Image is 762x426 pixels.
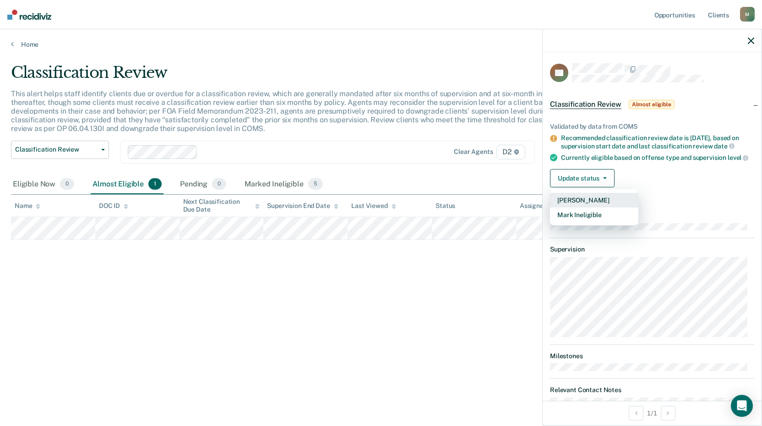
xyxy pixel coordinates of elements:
div: Validated by data from COMS [550,123,754,131]
span: level [728,154,748,161]
div: Assigned to [520,202,563,210]
div: Next Classification Due Date [183,198,260,213]
button: Mark Ineligible [550,208,638,222]
div: Eligible Now [11,175,76,195]
div: 1 / 1 [543,401,762,425]
a: Home [11,40,751,49]
button: Next Opportunity [661,406,675,421]
div: Marked Ineligible [243,175,325,195]
div: Pending [178,175,228,195]
span: Classification Review [550,100,621,109]
div: Last Viewed [351,202,396,210]
span: 0 [212,178,226,190]
dt: Milestones [550,352,754,360]
span: 1 [148,178,162,190]
div: DOC ID [99,202,128,210]
div: Currently eligible based on offense type and supervision [561,153,754,162]
div: Name [15,202,40,210]
div: Classification Review [11,63,582,89]
img: Recidiviz [7,10,51,20]
span: 5 [308,178,323,190]
div: Open Intercom Messenger [731,395,753,417]
div: Status [435,202,455,210]
span: Classification Review [15,146,98,153]
dt: Next Classification Due Date [550,213,754,221]
span: Almost eligible [629,100,675,109]
button: [PERSON_NAME] [550,193,638,208]
dt: Supervision [550,246,754,253]
span: 0 [60,178,74,190]
div: M [740,7,755,22]
button: Previous Opportunity [629,406,643,421]
dt: Eligibility Date [550,202,754,210]
div: Supervision End Date [267,202,338,210]
div: Recommended classification review date is [DATE], based on supervision start date and last classi... [561,134,754,150]
p: This alert helps staff identify clients due or overdue for a classification review, which are gen... [11,89,572,133]
dt: Relevant Contact Notes [550,386,754,394]
div: Classification ReviewAlmost eligible [543,90,762,119]
div: Almost Eligible [91,175,163,195]
button: Update status [550,169,615,187]
div: Clear agents [454,148,493,156]
span: D2 [496,145,525,159]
